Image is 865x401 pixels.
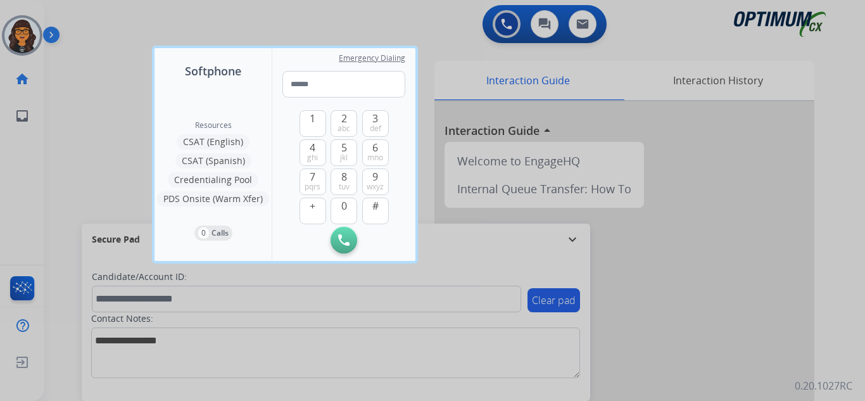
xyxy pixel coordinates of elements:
[194,226,232,241] button: 0Calls
[341,140,347,155] span: 5
[310,140,315,155] span: 4
[362,198,389,224] button: #
[331,198,357,224] button: 0
[177,134,249,150] button: CSAT (English)
[340,153,348,163] span: jkl
[372,140,378,155] span: 6
[307,153,318,163] span: ghi
[795,378,852,393] p: 0.20.1027RC
[168,172,258,188] button: Credentialing Pool
[362,110,389,137] button: 3def
[362,139,389,166] button: 6mno
[339,53,405,63] span: Emergency Dialing
[339,182,350,192] span: tuv
[185,62,241,80] span: Softphone
[367,153,383,163] span: mno
[305,182,320,192] span: pqrs
[331,169,357,195] button: 8tuv
[310,111,315,126] span: 1
[341,111,347,126] span: 2
[300,169,326,195] button: 7pqrs
[195,120,232,130] span: Resources
[370,124,381,134] span: def
[310,198,315,213] span: +
[300,139,326,166] button: 4ghi
[212,227,229,239] p: Calls
[300,198,326,224] button: +
[367,182,384,192] span: wxyz
[198,227,209,239] p: 0
[310,169,315,184] span: 7
[338,124,350,134] span: abc
[175,153,251,169] button: CSAT (Spanish)
[331,110,357,137] button: 2abc
[300,110,326,137] button: 1
[338,234,350,246] img: call-button
[362,169,389,195] button: 9wxyz
[331,139,357,166] button: 5jkl
[372,111,378,126] span: 3
[341,198,347,213] span: 0
[341,169,347,184] span: 8
[372,169,378,184] span: 9
[157,191,269,207] button: PDS Onsite (Warm Xfer)
[372,198,379,213] span: #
